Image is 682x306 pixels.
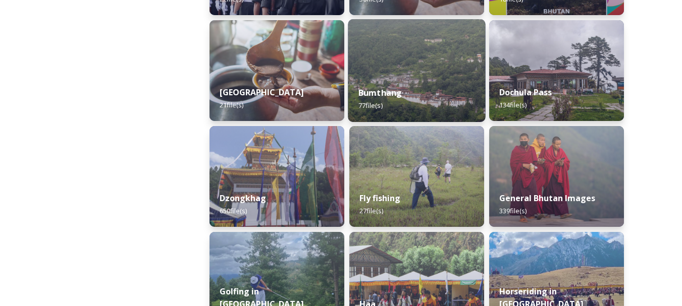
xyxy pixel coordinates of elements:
img: Bumdeling%2520090723%2520by%2520Amp%2520Sripimanwat-4%25202.jpg [209,20,344,121]
img: by%2520Ugyen%2520Wangchuk14.JPG [349,126,484,227]
strong: [GEOGRAPHIC_DATA] [220,87,304,98]
strong: Dzongkhag [220,193,266,204]
img: Bumthang%2520180723%2520by%2520Amp%2520Sripimanwat-20.jpg [348,19,485,122]
strong: Fly fishing [359,193,400,204]
img: 2022-10-01%252011.41.43.jpg [489,20,624,121]
span: 339 file(s) [499,206,527,215]
span: 134 file(s) [499,100,527,109]
span: 27 file(s) [359,206,383,215]
img: MarcusWestbergBhutanHiRes-23.jpg [489,126,624,227]
span: 77 file(s) [358,101,383,110]
strong: Dochula Pass [499,87,552,98]
strong: Bumthang [358,87,402,98]
span: 21 file(s) [220,100,243,109]
strong: General Bhutan Images [499,193,595,204]
img: Festival%2520Header.jpg [209,126,344,227]
span: 650 file(s) [220,206,247,215]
